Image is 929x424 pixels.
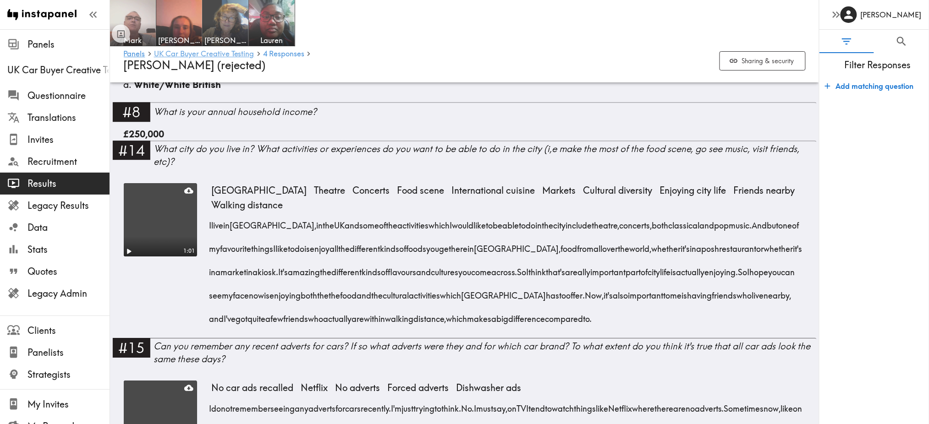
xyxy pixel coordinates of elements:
span: International cuisine [448,183,539,198]
span: Panelists [27,346,110,359]
span: say, [494,393,508,417]
span: Panels [27,38,110,51]
span: [PERSON_NAME] [158,35,200,45]
span: both [301,281,318,304]
span: Mark [112,35,154,45]
div: #14 [113,141,150,160]
span: now [249,281,264,304]
span: one [779,211,792,234]
span: like [474,211,486,234]
span: you [769,257,781,281]
span: I [748,257,750,281]
span: and [700,211,715,234]
span: watch [552,393,574,417]
span: in [536,211,542,234]
span: kiosk. [258,257,279,281]
span: whether [764,234,793,257]
span: posh [702,234,720,257]
span: actually [324,304,352,327]
span: Food scene [394,183,448,198]
span: would [452,211,474,234]
a: 4 Responses [263,50,304,59]
span: of [381,257,388,281]
span: on [508,393,517,417]
span: get [440,234,451,257]
span: quite [248,304,266,327]
span: it's [793,234,803,257]
div: #15 [113,338,150,357]
span: are [352,304,364,327]
span: just [402,393,414,417]
span: Friends nearby [730,183,799,198]
span: to [545,393,552,417]
span: [GEOGRAPHIC_DATA] [208,183,311,198]
span: food [341,281,357,304]
div: £250,000 [124,128,806,141]
span: So [738,257,748,281]
span: distance, [414,304,446,327]
span: Lauren [251,35,293,45]
span: Walking distance [208,198,287,212]
span: is [682,281,687,304]
span: Filter Responses [827,59,929,71]
span: in [468,234,474,257]
span: live [212,211,224,234]
span: is [264,281,270,304]
button: Filter Responses [819,30,874,53]
span: of [400,234,407,257]
span: in [317,211,323,234]
span: important [628,281,664,304]
span: face [233,281,249,304]
span: Translations [27,111,110,124]
div: Can you remember any recent adverts for cars? If so what adverts were they and for which car bran... [154,340,817,365]
span: kinds [362,257,381,281]
span: remember [233,393,271,417]
span: Legacy Admin [27,287,110,300]
span: the [323,211,335,234]
span: kinds [380,234,400,257]
span: I'm [391,393,402,417]
span: see [209,281,222,304]
span: whether [652,234,681,257]
span: a [492,304,497,327]
a: #8What is your annual household income? [113,102,817,127]
span: My Invites [27,398,110,411]
span: the [618,234,630,257]
button: Play [124,246,134,256]
span: I [527,393,529,417]
span: to [560,281,566,304]
span: in [690,234,697,257]
span: is [671,257,676,281]
span: friends [712,281,737,304]
span: No. [462,393,474,417]
div: 1:01 [181,247,197,255]
span: [GEOGRAPHIC_DATA], [474,234,561,257]
span: foods [407,234,427,257]
span: TV [517,393,527,417]
span: walking [385,304,414,327]
span: Invites [27,133,110,146]
span: the [542,211,554,234]
span: you [459,257,472,281]
span: city [554,211,566,234]
span: Concerts [349,183,394,198]
span: no [686,393,695,417]
span: like [596,393,609,417]
span: things [574,393,596,417]
span: do [526,211,536,234]
span: part [626,257,641,281]
span: Cultural diversity [580,183,656,198]
span: 4 Responses [263,50,304,57]
span: a [253,257,258,281]
span: who [308,304,324,327]
span: restaurant [720,234,757,257]
span: having [687,281,712,304]
span: able [503,211,519,234]
span: who [737,281,752,304]
span: life [660,257,671,281]
span: UK Car Buyer Creative Testing [7,64,110,76]
div: What city do you live in? What activities or experiences do you want to be able to do in the city... [154,142,817,168]
span: live [752,281,764,304]
span: I [274,234,276,257]
span: in [247,257,253,281]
